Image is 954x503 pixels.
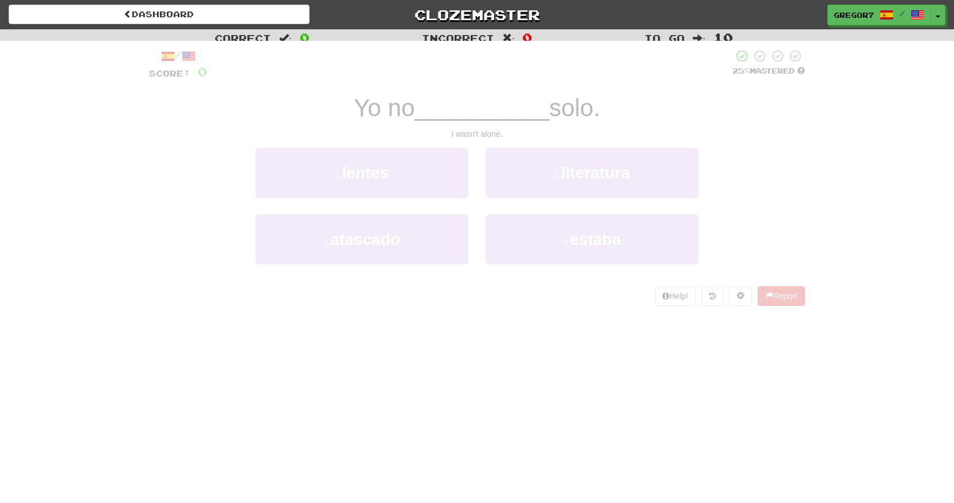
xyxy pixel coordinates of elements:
a: Dashboard [9,5,310,24]
span: 0 [300,30,310,44]
span: __________ [415,94,549,121]
button: Help! [655,286,696,306]
small: 1 . [335,171,342,180]
button: Round history (alt+y) [701,286,723,306]
span: 0 [197,64,207,79]
span: To go [644,32,685,44]
span: : [502,33,515,43]
button: 1.lentes [255,148,468,198]
span: Incorrect [422,32,494,44]
span: Correct [215,32,271,44]
div: / [149,49,207,63]
span: solo. [549,94,600,121]
button: 3.atascado [255,214,468,264]
span: estaba [570,231,621,248]
button: Report [758,286,805,306]
span: lentes [342,164,388,182]
small: 4 . [563,237,570,247]
span: atascado [330,231,400,248]
span: Score: [149,68,190,78]
span: / [899,9,905,17]
span: 10 [713,30,733,44]
small: 2 . [554,171,561,180]
span: Yo no [354,94,415,121]
button: 2.literatura [486,148,699,198]
span: : [279,33,292,43]
span: gregor7 [834,10,874,20]
span: 25 % [732,66,750,75]
button: 4.estaba [486,214,699,264]
span: literatura [561,164,630,182]
a: gregor7 / [827,5,931,25]
div: I wasn't alone. [149,128,805,140]
div: Mastered [732,66,805,76]
small: 3 . [323,237,330,247]
span: 0 [522,30,532,44]
a: Clozemaster [327,5,628,25]
span: : [693,33,705,43]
